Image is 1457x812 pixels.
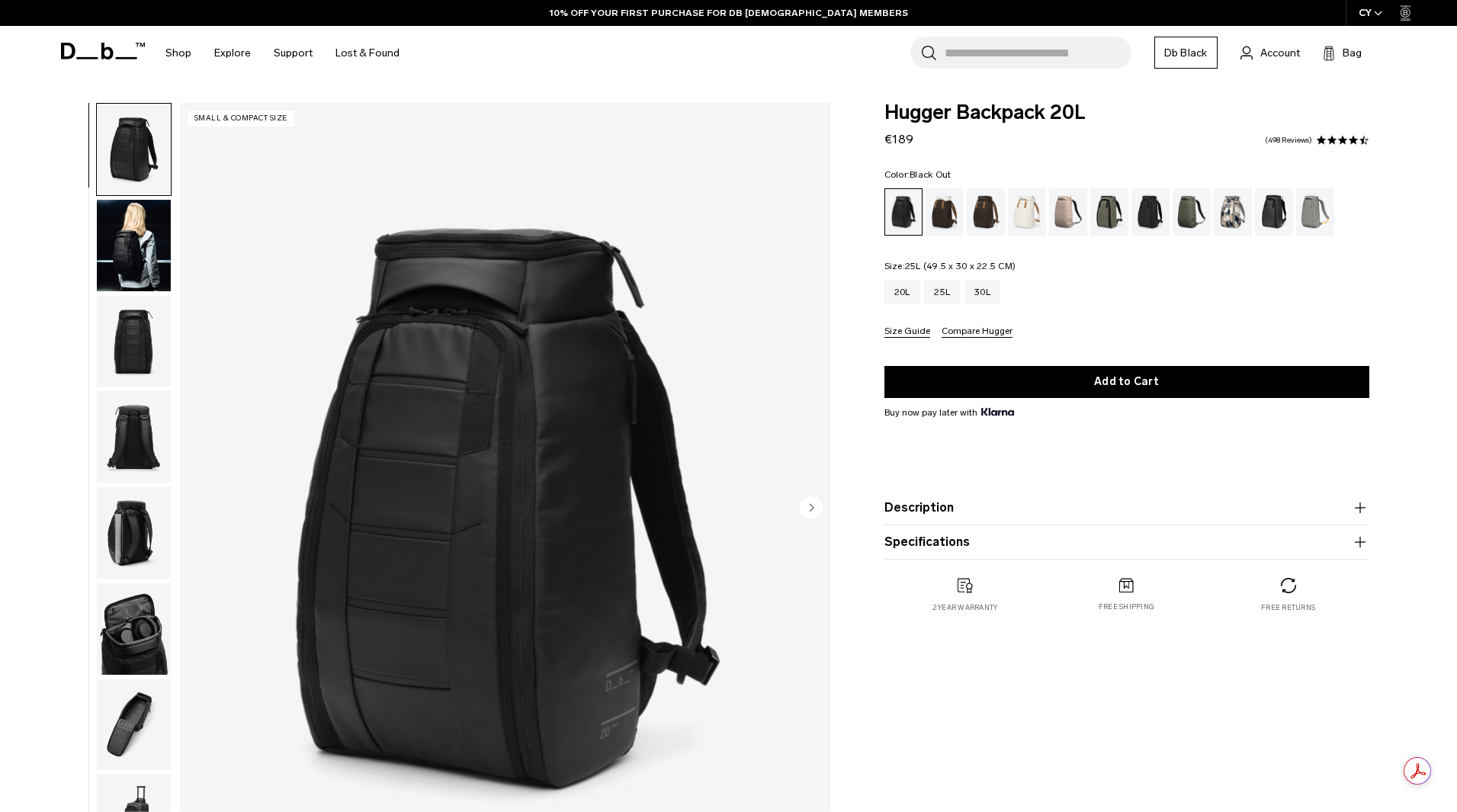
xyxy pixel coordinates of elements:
[942,326,1013,338] button: Compare Hugger
[97,583,171,675] img: Hugger Backpack 20L Black Out
[1260,45,1300,61] span: Account
[800,496,823,522] button: Next slide
[884,132,913,146] span: €189
[97,487,171,579] img: Hugger Backpack 20L Black Out
[932,602,998,613] p: 2 year warranty
[96,486,172,579] button: Hugger Backpack 20L Black Out
[1343,45,1362,61] span: Bag
[910,169,951,180] span: Black Out
[96,390,172,483] button: Hugger Backpack 20L Black Out
[964,280,1000,304] a: 30L
[884,533,1369,551] button: Specifications
[96,295,172,388] button: Hugger Backpack 20L Black Out
[1099,602,1154,612] p: Free shipping
[884,280,920,304] a: 20L
[1323,43,1362,62] button: Bag
[1255,188,1293,236] a: Reflective Black
[924,280,960,304] a: 25L
[1049,188,1087,236] a: Fogbow Beige
[884,170,952,179] legend: Color:
[154,26,411,80] nav: Main Navigation
[335,26,400,80] a: Lost & Found
[1008,188,1046,236] a: Oatmilk
[884,326,930,338] button: Size Guide
[967,188,1005,236] a: Espresso
[1265,136,1312,144] a: 498 reviews
[96,103,172,196] button: Hugger Backpack 20L Black Out
[274,26,313,80] a: Support
[884,366,1369,398] button: Add to Cart
[96,199,172,292] button: Hugger Backpack 20L Black Out
[884,406,1014,419] span: Buy now pay later with
[550,6,908,20] a: 10% OFF YOUR FIRST PURCHASE FOR DB [DEMOGRAPHIC_DATA] MEMBERS
[1240,43,1300,62] a: Account
[981,408,1014,416] img: {"height" => 20, "alt" => "Klarna"}
[884,499,1369,517] button: Description
[905,261,1016,271] span: 25L (49.5 x 30 x 22.5 CM)
[884,103,1369,123] span: Hugger Backpack 20L
[1154,37,1218,69] a: Db Black
[97,104,171,195] img: Hugger Backpack 20L Black Out
[1090,188,1128,236] a: Forest Green
[884,188,923,236] a: Black Out
[97,391,171,483] img: Hugger Backpack 20L Black Out
[1173,188,1211,236] a: Moss Green
[188,111,294,127] p: Small & Compact Size
[97,679,171,771] img: Hugger Backpack 20L Black Out
[96,679,172,772] button: Hugger Backpack 20L Black Out
[97,296,171,387] img: Hugger Backpack 20L Black Out
[884,262,1016,271] legend: Size:
[926,188,964,236] a: Cappuccino
[1131,188,1170,236] a: Charcoal Grey
[165,26,191,80] a: Shop
[96,583,172,676] button: Hugger Backpack 20L Black Out
[1296,188,1334,236] a: Sand Grey
[1214,188,1252,236] a: Line Cluster
[97,200,171,291] img: Hugger Backpack 20L Black Out
[1261,602,1315,613] p: Free returns
[214,26,251,80] a: Explore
